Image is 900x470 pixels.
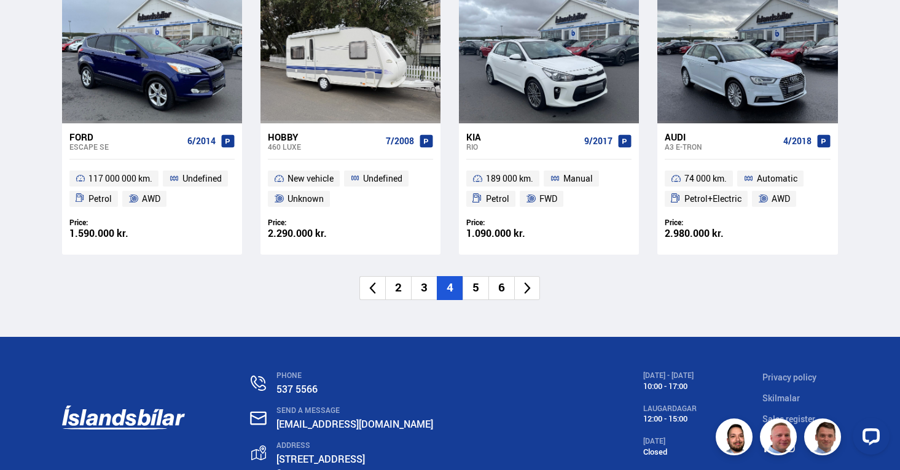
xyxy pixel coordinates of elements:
[762,392,800,404] a: Skilmalar
[69,228,152,239] div: 1.590.000 kr.
[288,171,334,186] span: New vehicle
[182,171,222,186] span: Undefined
[386,136,414,146] span: 7/2008
[251,376,266,391] img: n0V2lOsqF3l1V2iz.svg
[288,191,324,206] span: Unknown
[539,191,557,206] span: FWD
[260,123,440,255] a: Hobby 460 LUXE 7/2008 New vehicle Undefined Unknown Price: 2.290.000 kr.
[657,123,837,255] a: Audi A3 E-TRON 4/2018 74 000 km. Automatic Petrol+Electric AWD Price: 2.980.000 kr.
[411,276,437,300] li: 3
[762,420,799,457] img: siFngHWaQ9KaOqBr.png
[88,171,152,186] span: 117 000 000 km.
[276,382,318,396] a: 537 5566
[718,420,754,457] img: nhp88E3Fdnt1Opn2.png
[843,413,894,464] iframe: LiveChat chat widget
[276,406,577,415] div: SEND A MESSAGE
[643,447,697,457] div: Closed
[250,411,267,425] img: nHj8e-n-aHgjukTg.svg
[643,382,697,391] div: 10:00 - 17:00
[665,218,748,227] div: Price:
[665,228,748,239] div: 2.980.000 kr.
[806,420,843,457] img: FbJEzSuNWCJXmdc-.webp
[69,218,152,227] div: Price:
[276,452,365,466] a: [STREET_ADDRESS]
[643,371,697,380] div: [DATE] - [DATE]
[757,171,797,186] span: Automatic
[643,404,697,413] div: LAUGARDAGAR
[488,276,514,300] li: 6
[643,414,697,423] div: 12:00 - 15:00
[783,136,812,146] span: 4/2018
[466,131,579,142] div: Kia
[584,136,612,146] span: 9/2017
[665,131,778,142] div: Audi
[563,171,593,186] span: Manual
[684,171,727,186] span: 74 000 km.
[276,371,577,380] div: PHONE
[268,218,351,227] div: Price:
[268,142,381,151] div: 460 LUXE
[276,441,577,450] div: ADDRESS
[459,123,639,255] a: Kia Rio 9/2017 189 000 km. Manual Petrol FWD Price: 1.090.000 kr.
[437,276,463,300] li: 4
[772,191,790,206] span: AWD
[187,136,216,146] span: 6/2014
[486,171,533,186] span: 189 000 km.
[268,228,351,239] div: 2.290.000 kr.
[466,218,549,227] div: Price:
[486,191,509,206] span: Petrol
[142,191,160,206] span: AWD
[665,142,778,151] div: A3 E-TRON
[463,276,488,300] li: 5
[62,123,242,255] a: Ford Escape SE 6/2014 117 000 000 km. Undefined Petrol AWD Price: 1.590.000 kr.
[88,191,112,206] span: Petrol
[684,191,742,206] span: Petrol+Electric
[466,228,549,239] div: 1.090.000 kr.
[251,445,266,461] img: gp4YpyYFnEr45R34.svg
[69,142,182,151] div: Escape SE
[276,417,433,431] a: [EMAIL_ADDRESS][DOMAIN_NAME]
[268,131,381,142] div: Hobby
[762,413,815,425] a: Sales register
[385,276,411,300] li: 2
[643,437,697,445] div: [DATE]
[363,171,402,186] span: Undefined
[762,371,816,383] a: Privacy policy
[466,142,579,151] div: Rio
[69,131,182,142] div: Ford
